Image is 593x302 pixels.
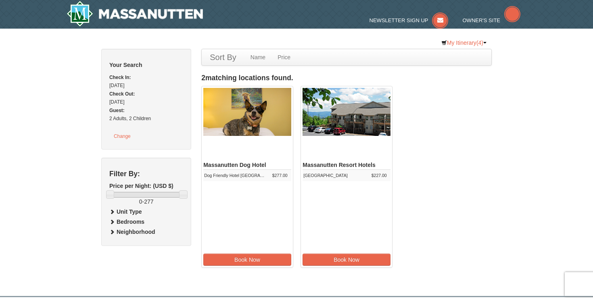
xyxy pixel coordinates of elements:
a: My Itinerary(4) [436,37,492,49]
strong: Guest: [109,108,125,113]
div: [DATE] [109,98,183,106]
img: Massanutten Resort Logo [67,1,203,27]
img: 27428181-5-81c892a3.jpg [203,88,291,136]
span: Owner's Site [463,17,501,23]
button: Change [109,131,135,142]
img: 19219026-1-e3b4ac8e.jpg [303,88,390,136]
a: Price [271,49,296,65]
span: Newsletter Sign Up [370,17,428,23]
a: Name [244,49,271,65]
strong: Check Out: [109,91,135,97]
a: Book Now [203,254,291,266]
span: 2 [201,74,205,82]
div: [GEOGRAPHIC_DATA] [303,171,364,179]
h5: Your Search [109,61,183,69]
strong: Neighborhood [117,229,155,235]
strong: Unit Type [117,208,142,215]
a: Massanutten Resort [67,1,203,27]
h4: Filter By: [109,170,183,178]
strong: Price per Night: (USD $) [109,183,173,189]
strong: Bedrooms [117,219,144,225]
div: 2 Adults, 2 Children [109,115,183,123]
strong: Check In: [109,75,131,80]
label: - [109,198,183,206]
h4: matching locations found. [201,74,492,82]
span: $227.00 [372,173,387,178]
div: [DATE] [109,81,183,90]
a: Owner's Site [463,17,521,23]
span: Massanutten Resort Hotels [303,162,375,168]
span: Massanutten Dog Hotel [203,162,266,168]
div: Dog Friendly Hotel [GEOGRAPHIC_DATA] [204,171,265,179]
span: 0 [139,198,142,205]
a: Sort By [202,49,244,65]
span: (4) [476,40,483,46]
a: Book Now [303,254,390,266]
a: Newsletter Sign Up [370,17,449,23]
span: 277 [144,198,153,205]
span: $277.00 [272,173,288,178]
